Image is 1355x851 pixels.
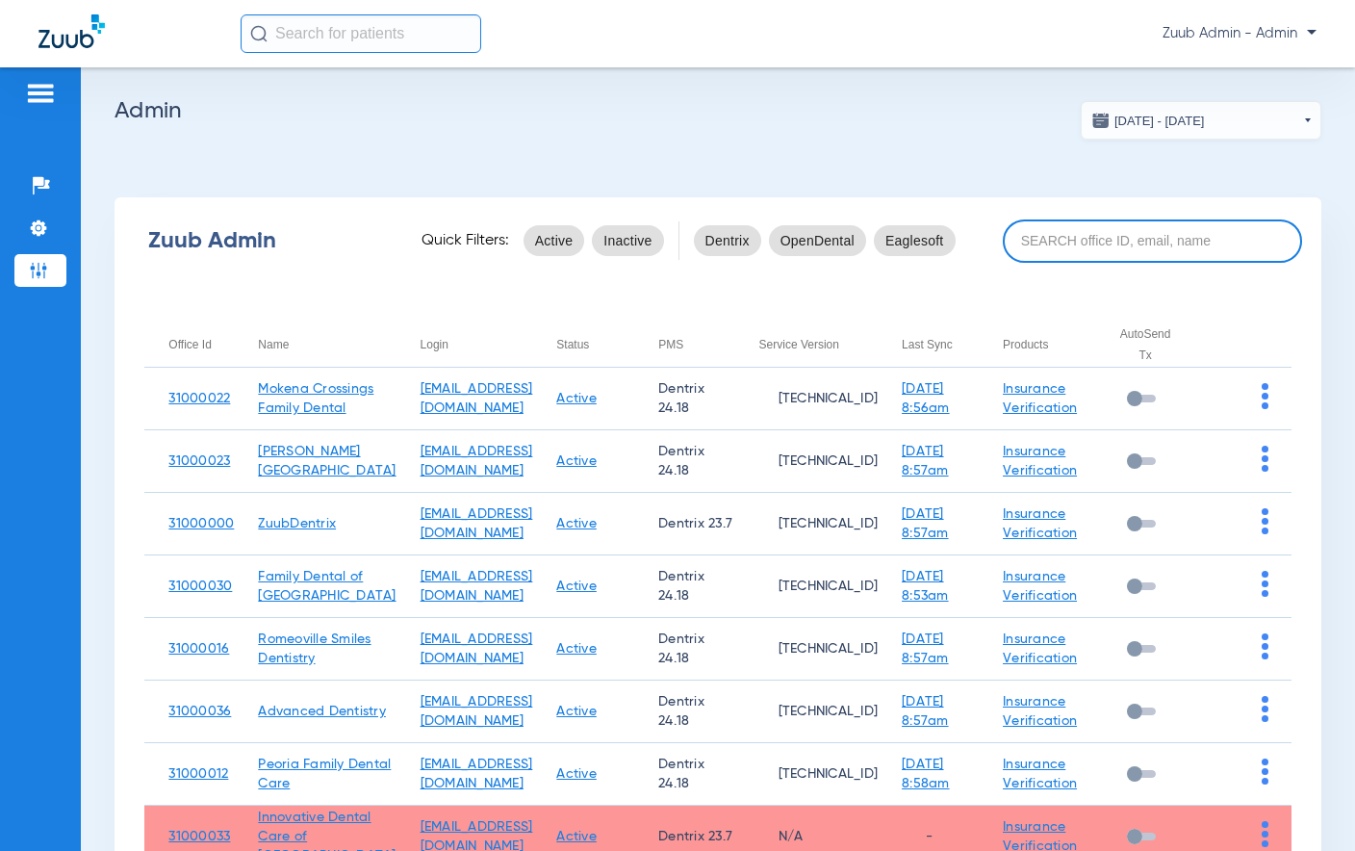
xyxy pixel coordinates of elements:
div: Name [258,334,289,355]
a: 31000023 [168,454,230,468]
td: [TECHNICAL_ID] [735,430,879,493]
td: Dentrix 24.18 [634,430,734,493]
a: ZuubDentrix [258,517,336,530]
a: [DATE] 8:57am [902,695,949,728]
td: [TECHNICAL_ID] [735,493,879,555]
a: Peoria Family Dental Care [258,758,391,790]
div: AutoSend Tx [1112,323,1179,366]
div: Products [1003,334,1048,355]
span: Inactive [603,231,652,250]
span: Eaglesoft [885,231,944,250]
img: group-dot-blue.svg [1262,696,1268,722]
a: 31000000 [168,517,234,530]
a: Active [556,454,597,468]
a: [DATE] 8:56am [902,382,950,415]
div: Status [556,334,589,355]
div: PMS [658,334,683,355]
a: Insurance Verification [1003,758,1077,790]
td: [TECHNICAL_ID] [735,368,879,430]
td: [TECHNICAL_ID] [735,555,879,618]
div: Office Id [168,334,234,355]
a: [EMAIL_ADDRESS][DOMAIN_NAME] [421,445,533,477]
a: Advanced Dentistry [258,705,386,718]
a: [EMAIL_ADDRESS][DOMAIN_NAME] [421,758,533,790]
a: Insurance Verification [1003,632,1077,665]
a: 31000016 [168,642,229,656]
div: Status [556,334,634,355]
div: Service Version [759,334,839,355]
a: [DATE] 8:57am [902,507,949,540]
div: PMS [658,334,734,355]
a: Insurance Verification [1003,570,1077,603]
a: 31000012 [168,767,228,781]
input: Search for patients [241,14,481,53]
a: Romeoville Smiles Dentistry [258,632,371,665]
span: OpenDental [780,231,855,250]
a: 31000030 [168,580,232,593]
a: [DATE] 8:57am [902,632,949,665]
a: [DATE] 8:58am [902,758,950,790]
td: Dentrix 23.7 [634,493,734,555]
a: [EMAIL_ADDRESS][DOMAIN_NAME] [421,632,533,665]
img: Search Icon [250,25,268,42]
span: - [902,830,933,843]
div: Office Id [168,334,211,355]
div: Zuub Admin [148,231,388,250]
img: group-dot-blue.svg [1262,759,1268,785]
h2: Admin [115,101,1321,120]
button: [DATE] - [DATE] [1081,101,1321,140]
img: Zuub Logo [38,14,105,48]
a: Insurance Verification [1003,507,1077,540]
td: Dentrix 24.18 [634,368,734,430]
img: hamburger-icon [25,82,56,105]
a: Insurance Verification [1003,695,1077,728]
a: Active [556,392,597,405]
a: Active [556,705,597,718]
span: Active [535,231,574,250]
span: Zuub Admin - Admin [1163,24,1317,43]
div: Login [421,334,448,355]
a: [PERSON_NAME][GEOGRAPHIC_DATA] [258,445,396,477]
div: Last Sync [902,334,979,355]
a: [EMAIL_ADDRESS][DOMAIN_NAME] [421,570,533,603]
div: Last Sync [902,334,953,355]
a: 31000033 [168,830,230,843]
span: Dentrix [705,231,750,250]
a: Active [556,767,597,781]
a: Active [556,517,597,530]
mat-chip-listbox: pms-filters [694,221,956,260]
input: SEARCH office ID, email, name [1003,219,1302,263]
img: group-dot-blue.svg [1262,383,1268,409]
img: group-dot-blue.svg [1262,571,1268,597]
a: [EMAIL_ADDRESS][DOMAIN_NAME] [421,382,533,415]
a: Mokena Crossings Family Dental [258,382,373,415]
img: group-dot-blue.svg [1262,821,1268,847]
a: 31000036 [168,705,231,718]
td: [TECHNICAL_ID] [735,681,879,743]
div: Login [421,334,533,355]
a: Family Dental of [GEOGRAPHIC_DATA] [258,570,396,603]
div: Name [258,334,396,355]
span: Quick Filters: [422,231,509,250]
td: Dentrix 24.18 [634,555,734,618]
a: [EMAIL_ADDRESS][DOMAIN_NAME] [421,507,533,540]
img: group-dot-blue.svg [1262,446,1268,472]
div: Products [1003,334,1088,355]
a: Active [556,642,597,656]
a: Active [556,580,597,593]
img: date.svg [1091,111,1111,130]
a: [EMAIL_ADDRESS][DOMAIN_NAME] [421,695,533,728]
mat-chip-listbox: status-filters [524,221,664,260]
td: Dentrix 24.18 [634,618,734,681]
a: Insurance Verification [1003,382,1077,415]
img: group-dot-blue.svg [1262,508,1268,534]
a: 31000022 [168,392,230,405]
td: [TECHNICAL_ID] [735,618,879,681]
a: [DATE] 8:53am [902,570,949,603]
img: group-dot-blue.svg [1262,633,1268,659]
td: [TECHNICAL_ID] [735,743,879,806]
a: Active [556,830,597,843]
div: AutoSend Tx [1112,323,1196,366]
td: Dentrix 24.18 [634,743,734,806]
td: Dentrix 24.18 [634,681,734,743]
